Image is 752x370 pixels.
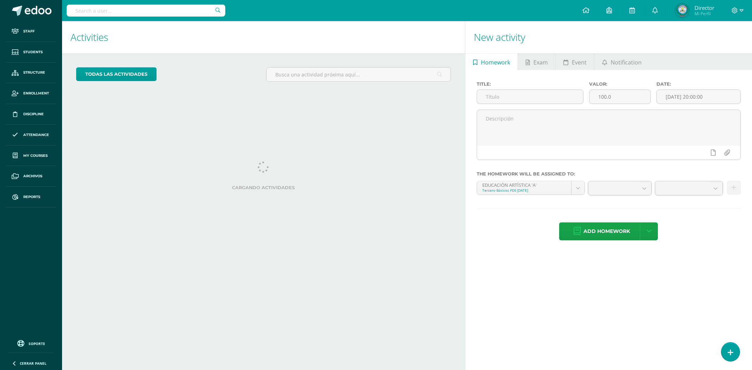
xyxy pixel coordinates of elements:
[23,132,49,138] span: Attendance
[23,153,48,159] span: My courses
[267,68,450,81] input: Busca una actividad próxima aquí...
[6,125,56,146] a: Attendance
[695,4,714,11] span: Director
[6,21,56,42] a: Staff
[6,104,56,125] a: Discipline
[23,91,49,96] span: Enrollment
[6,146,56,166] a: My courses
[611,54,642,71] span: Notification
[67,5,225,17] input: Search a user…
[656,81,741,87] label: Date:
[477,90,583,104] input: Título
[6,83,56,104] a: Enrollment
[23,194,40,200] span: Reports
[6,166,56,187] a: Archivos
[556,53,594,70] a: Event
[657,90,740,104] input: Fecha de entrega
[572,54,587,71] span: Event
[533,54,548,71] span: Exam
[594,53,649,70] a: Notification
[482,188,566,193] div: Tercero Básicos FDS [DATE]
[8,338,54,348] a: Soporte
[6,187,56,208] a: Reports
[695,11,714,17] span: Mi Perfil
[477,181,585,195] a: EDUCACIÓN ARTÍSTICA 'A'Tercero Básicos FDS [DATE]
[71,21,457,53] h1: Activities
[465,53,518,70] a: Homework
[589,81,651,87] label: Valor:
[675,4,689,18] img: 648d3fb031ec89f861c257ccece062c1.png
[474,21,744,53] h1: New activity
[23,49,43,55] span: Students
[481,54,510,71] span: Homework
[29,341,45,346] span: Soporte
[589,90,650,104] input: Puntos máximos
[583,223,630,240] span: Add homework
[6,42,56,63] a: Students
[477,171,741,177] label: The homework will be assigned to:
[20,361,47,366] span: Cerrar panel
[482,181,566,188] div: EDUCACIÓN ARTÍSTICA 'A'
[6,63,56,84] a: Structure
[477,81,583,87] label: Title:
[23,111,44,117] span: Discipline
[23,70,45,75] span: Structure
[23,29,35,34] span: Staff
[518,53,555,70] a: Exam
[76,185,451,190] label: Cargando actividades
[76,67,157,81] a: todas las Actividades
[23,173,42,179] span: Archivos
